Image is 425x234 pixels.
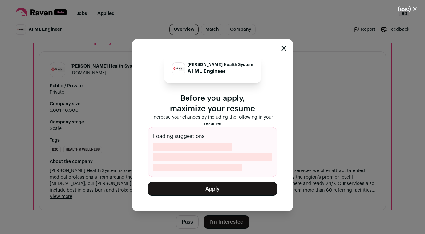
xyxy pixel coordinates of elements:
p: Increase your chances by including the following in your resume: [148,114,277,127]
button: Apply [148,182,277,196]
p: Before you apply, maximize your resume [148,93,277,114]
p: [PERSON_NAME] Health System [188,62,253,67]
button: Close modal [390,2,425,16]
button: Close modal [281,46,286,51]
img: 90dea895b4402eb638e0c9edd81161e2956dbd0b0835219425546cb09d28013a.jpg [172,67,185,71]
div: Loading suggestions [148,127,277,177]
p: AI ML Engineer [188,67,253,75]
